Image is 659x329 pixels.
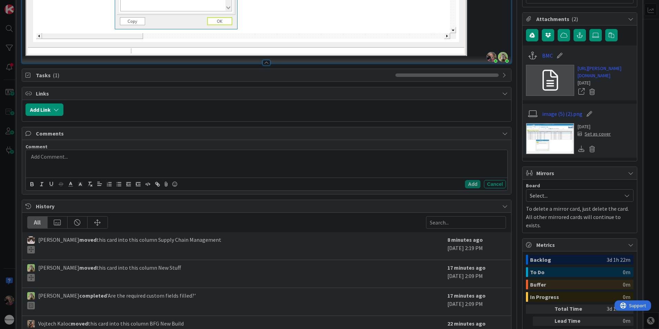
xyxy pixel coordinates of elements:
[526,205,633,229] p: To delete a mirror card, just delete the card. All other mirrored cards will continue to exists.
[578,144,585,153] div: Download
[555,305,592,314] div: Total Time
[526,183,540,188] span: Board
[536,241,625,249] span: Metrics
[595,317,630,326] div: 0m
[14,1,31,9] span: Support
[447,320,486,327] b: 22 minutes ago
[27,264,35,272] img: TT
[79,236,97,243] b: moved
[578,79,633,87] div: [DATE]
[36,129,499,138] span: Comments
[536,169,625,177] span: Mirrors
[623,280,630,289] div: 0m
[447,263,506,284] div: [DATE] 2:09 PM
[542,110,582,118] a: image (5) (2).png
[38,263,181,281] span: [PERSON_NAME] this card into this column New Stuff
[426,216,506,229] input: Search...
[542,51,553,60] a: BMC
[36,202,499,210] span: History
[53,72,59,79] span: ( 1 )
[36,71,392,79] span: Tasks
[447,236,506,256] div: [DATE] 2:19 PM
[530,267,623,277] div: To Do
[465,180,480,188] button: Add
[555,317,592,326] div: Lead Time
[578,130,611,138] div: Set as cover
[487,52,496,62] img: mUQgmzPMbl307rknRjqrXhhrfDoDWjCu.png
[71,320,88,327] b: moved
[38,291,196,309] span: [PERSON_NAME] 'Are the required custom fields filled?'
[36,89,499,98] span: Links
[447,292,486,299] b: 17 minutes ago
[28,217,48,228] div: All
[26,103,63,116] button: Add Link
[578,123,611,130] div: [DATE]
[447,236,483,243] b: 8 minutes ago
[530,292,623,302] div: In Progress
[536,15,625,23] span: Attachments
[571,16,578,22] span: ( 2 )
[79,264,97,271] b: moved
[607,255,630,265] div: 3d 1h 22m
[447,264,486,271] b: 17 minutes ago
[623,292,630,302] div: 0m
[530,255,607,265] div: Backlog
[530,280,623,289] div: Buffer
[38,236,221,253] span: [PERSON_NAME] this card into this column Supply Chain Management
[447,291,506,312] div: [DATE] 2:09 PM
[27,236,35,244] img: Kv
[484,180,506,188] button: Cancel
[530,191,618,200] span: Select...
[498,52,508,62] img: 6P3JaWsmbcjfp7L9nJKTLjejqqK6b9eB.jpg
[623,267,630,277] div: 0m
[27,292,35,300] img: TT
[578,87,585,96] a: Open
[26,143,48,150] span: Comment
[79,292,107,299] b: completed
[595,305,630,314] div: 3d 1h 22m
[578,65,633,79] a: [URL][PERSON_NAME][DOMAIN_NAME]
[27,320,35,328] img: VK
